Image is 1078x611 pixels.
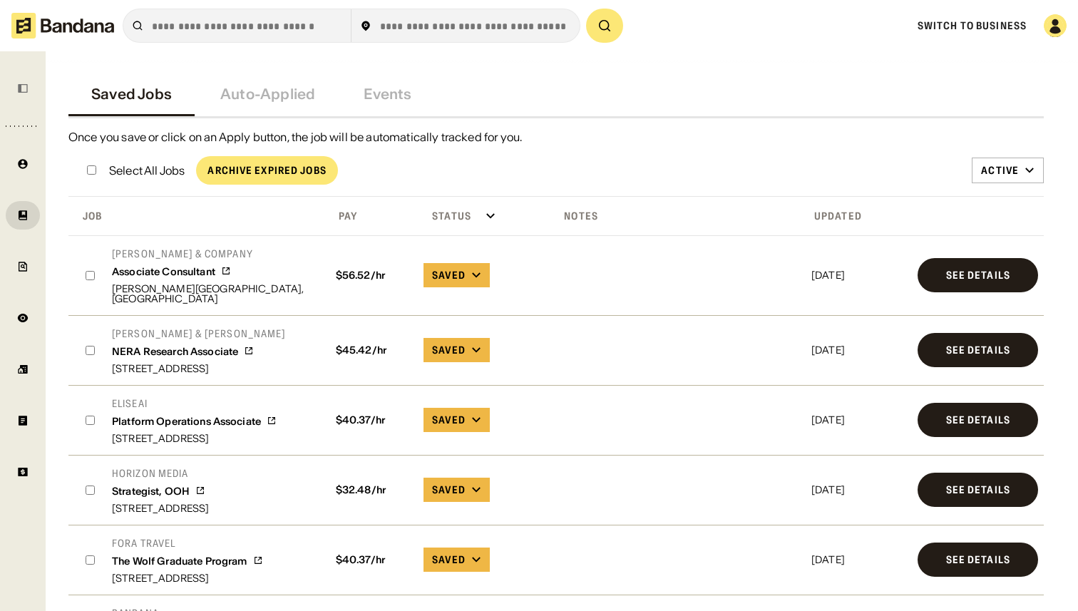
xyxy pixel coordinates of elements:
[112,467,209,513] a: Horizon MediaStrategist, OOH[STREET_ADDRESS]
[811,555,906,565] div: [DATE]
[207,165,326,175] div: Archive Expired Jobs
[71,210,102,222] div: Job
[220,86,315,103] div: Auto-Applied
[811,485,906,495] div: [DATE]
[946,415,1010,425] div: See Details
[432,414,466,426] div: Saved
[808,210,862,222] div: Updated
[946,270,1010,280] div: See Details
[432,553,466,566] div: Saved
[553,210,598,222] div: Notes
[68,130,1044,145] div: Once you save or click on an Apply button, the job will be automatically tracked for you.
[808,205,909,227] div: Click toggle to sort descending
[946,485,1010,495] div: See Details
[811,415,906,425] div: [DATE]
[112,503,209,513] div: [STREET_ADDRESS]
[112,327,285,340] div: [PERSON_NAME] & [PERSON_NAME]
[421,205,547,227] div: Click toggle to sort ascending
[981,164,1019,177] div: Active
[327,210,357,222] div: Pay
[553,205,803,227] div: Click toggle to sort ascending
[112,397,277,443] a: EliseAIPlatform Operations Associate[STREET_ADDRESS]
[112,284,313,304] div: [PERSON_NAME][GEOGRAPHIC_DATA], [GEOGRAPHIC_DATA]
[109,165,185,176] div: Select All Jobs
[811,345,906,355] div: [DATE]
[112,537,263,583] a: Fora TravelThe Wolf Graduate Program[STREET_ADDRESS]
[811,270,906,280] div: [DATE]
[112,247,313,304] a: [PERSON_NAME] & CompanyAssociate Consultant[PERSON_NAME][GEOGRAPHIC_DATA], [GEOGRAPHIC_DATA]
[330,344,413,356] div: $ 45.42 /hr
[112,346,238,358] div: NERA Research Associate
[432,483,466,496] div: Saved
[112,467,209,480] div: Horizon Media
[112,266,215,278] div: Associate Consultant
[91,86,172,103] div: Saved Jobs
[112,555,247,568] div: The Wolf Graduate Program
[71,205,322,227] div: Click toggle to sort descending
[112,573,263,583] div: [STREET_ADDRESS]
[421,210,471,222] div: Status
[112,327,285,374] a: [PERSON_NAME] & [PERSON_NAME]NERA Research Associate[STREET_ADDRESS]
[946,345,1010,355] div: See Details
[364,86,411,103] div: Events
[946,555,1010,565] div: See Details
[11,13,114,38] img: Bandana logotype
[112,247,313,260] div: [PERSON_NAME] & Company
[112,433,277,443] div: [STREET_ADDRESS]
[432,269,466,282] div: Saved
[330,269,413,282] div: $ 56.52 /hr
[918,19,1027,32] a: Switch to Business
[112,397,277,410] div: EliseAI
[330,554,413,566] div: $ 40.37 /hr
[112,364,285,374] div: [STREET_ADDRESS]
[330,414,413,426] div: $ 40.37 /hr
[327,205,416,227] div: Click toggle to sort ascending
[112,486,190,498] div: Strategist, OOH
[112,416,261,428] div: Platform Operations Associate
[330,484,413,496] div: $ 32.48 /hr
[112,537,263,550] div: Fora Travel
[432,344,466,356] div: Saved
